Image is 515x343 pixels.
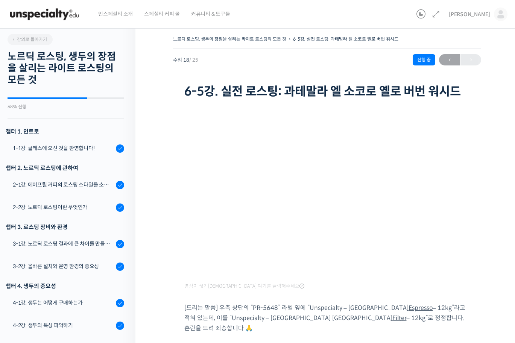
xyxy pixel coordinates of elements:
div: 1-1강. 클래스에 오신 것을 환영합니다! [13,144,114,152]
div: 챕터 4. 생두의 중요성 [6,281,124,291]
div: 4-1강. 생두는 어떻게 구매하는가 [13,299,114,307]
div: 3-2강. 올바른 설치와 운영 환경의 중요성 [13,262,114,270]
div: 2-2강. 노르딕 로스팅이란 무엇인가 [13,203,114,211]
div: 2-1강. 에이프릴 커피의 로스팅 스타일을 소개합니다 [13,181,114,189]
div: 68% 진행 [8,105,124,109]
span: Espresso [409,304,433,312]
span: / 25 [189,57,198,63]
h1: 6-5강. 실전 로스팅: 과테말라 엘 소코로 옐로 버번 워시드 [184,84,470,99]
a: 6-5강. 실전 로스팅: 과테말라 엘 소코로 옐로 버번 워시드 [293,36,398,42]
div: 챕터 3. 로스팅 장비와 환경 [6,222,124,232]
div: 4-2강. 생두의 특성 파악하기 [13,321,114,329]
div: 챕터 2. 노르딕 로스팅에 관하여 [6,163,124,173]
a: ←이전 [439,54,460,65]
h3: 챕터 1. 인트로 [6,126,124,137]
p: [드리는 말씀] 우측 상단의 “PR-5648” 라벨 옆에 “Unspecialty – [GEOGRAPHIC_DATA] – 12kg”라고 적혀 있는데, 이를 “Unspecialt... [184,303,470,333]
div: 3-1강. 노르딕 로스팅 결과에 큰 차이를 만들어내는 로스팅 머신의 종류와 환경 [13,240,114,248]
h2: 노르딕 로스팅, 생두의 장점을 살리는 라이트 로스팅의 모든 것 [8,51,124,86]
span: 강의로 돌아가기 [11,36,47,42]
span: [PERSON_NAME] [449,11,490,18]
span: ← [439,55,460,65]
span: 영상이 끊기[DEMOGRAPHIC_DATA] 여기를 클릭해주세요 [184,283,304,289]
a: 강의로 돌아가기 [8,34,53,45]
span: Filter [392,314,407,322]
a: 노르딕 로스팅, 생두의 장점을 살리는 라이트 로스팅의 모든 것 [173,36,286,42]
div: 진행 중 [413,54,435,65]
span: 수업 18 [173,58,198,62]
